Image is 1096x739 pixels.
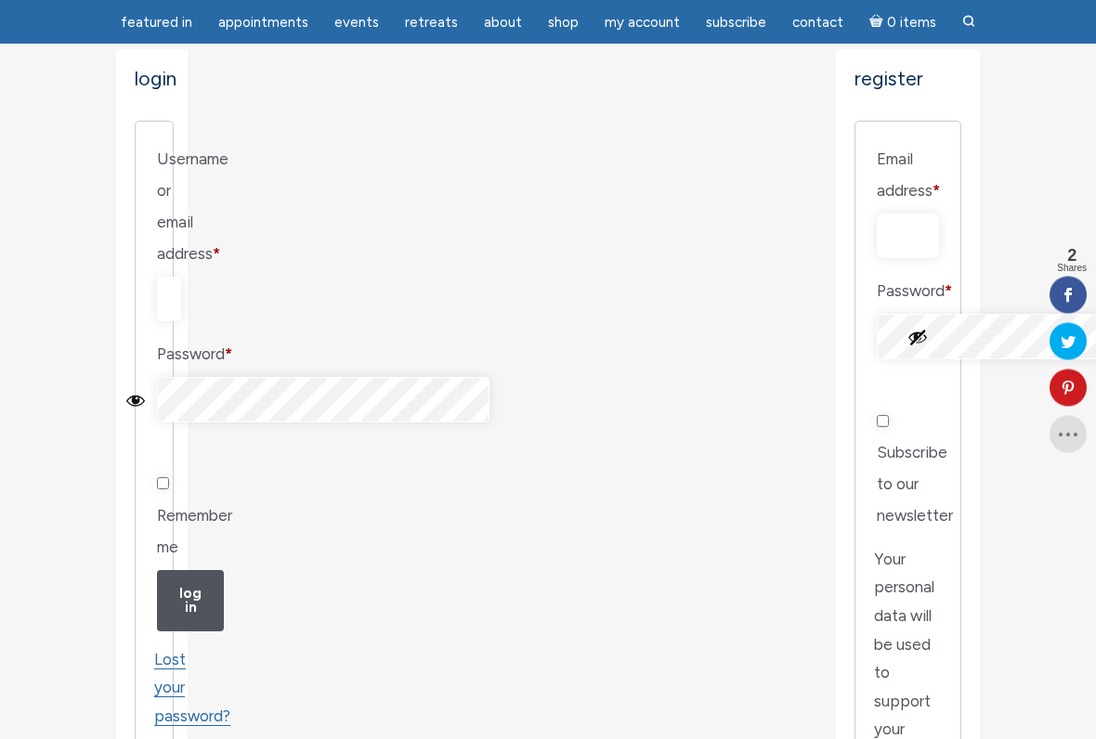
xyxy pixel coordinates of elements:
button: Show password [907,328,928,348]
label: Email address [877,144,939,207]
span: Remember me [157,507,232,557]
a: Lost your password? [154,651,230,727]
button: Hide password [125,391,146,411]
a: Cart0 items [858,3,947,41]
span: 0 items [887,16,936,30]
input: Remember me [157,478,169,490]
a: Appointments [207,5,320,41]
a: Contact [781,5,855,41]
span: Retreats [405,14,458,31]
span: Appointments [218,14,308,31]
span: Subscribe [706,14,766,31]
h2: Register [855,69,961,90]
span: Subscribe to our newsletter [877,444,953,525]
a: Events [323,5,390,41]
span: 2 [1057,247,1087,264]
a: featured in [110,5,203,41]
span: Events [334,14,379,31]
a: About [473,5,533,41]
span: featured in [121,14,192,31]
label: Password [877,276,939,307]
span: About [484,14,522,31]
a: Retreats [394,5,469,41]
span: Contact [792,14,843,31]
span: Shares [1057,264,1087,273]
span: Shop [548,14,579,31]
i: Cart [869,14,887,31]
h2: Login [135,69,169,90]
a: Shop [537,5,590,41]
button: Log in [157,571,224,632]
input: Subscribe to our newsletter [877,416,889,428]
a: Subscribe [695,5,777,41]
span: My Account [605,14,680,31]
a: My Account [594,5,691,41]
